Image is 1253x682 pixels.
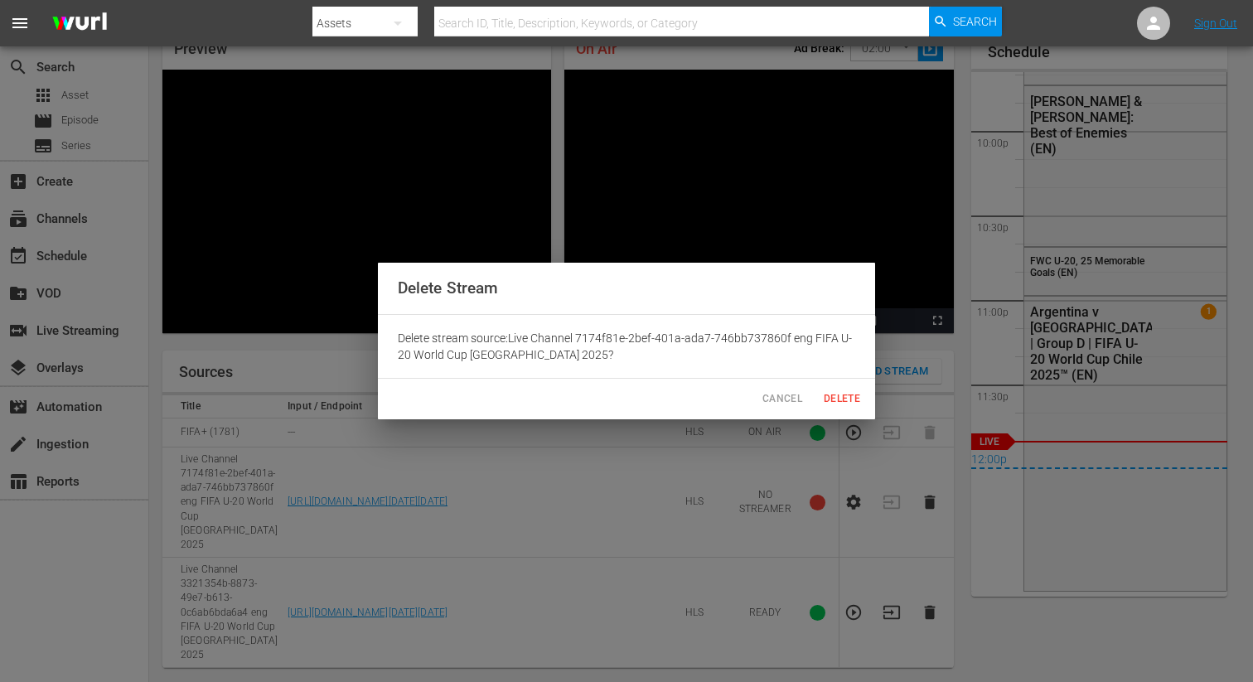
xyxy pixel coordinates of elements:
[953,7,997,36] span: Search
[40,4,119,43] img: ans4CAIJ8jUAAAAAAAAAAAAAAAAAAAAAAAAgQb4GAAAAAAAAAAAAAAAAAAAAAAAAJMjXAAAAAAAAAAAAAAAAAAAAAAAAgAT5G...
[398,330,855,363] p: Delete stream source: Live Channel 7174f81e-2bef-401a-ada7-746bb737860f eng FIFA U-20 World Cup [...
[822,390,862,408] span: Delete
[762,390,802,408] span: Cancel
[398,278,498,297] span: Delete Stream
[10,13,30,33] span: menu
[1194,17,1237,30] a: Sign Out
[815,385,868,413] button: Delete
[756,385,809,413] button: Cancel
